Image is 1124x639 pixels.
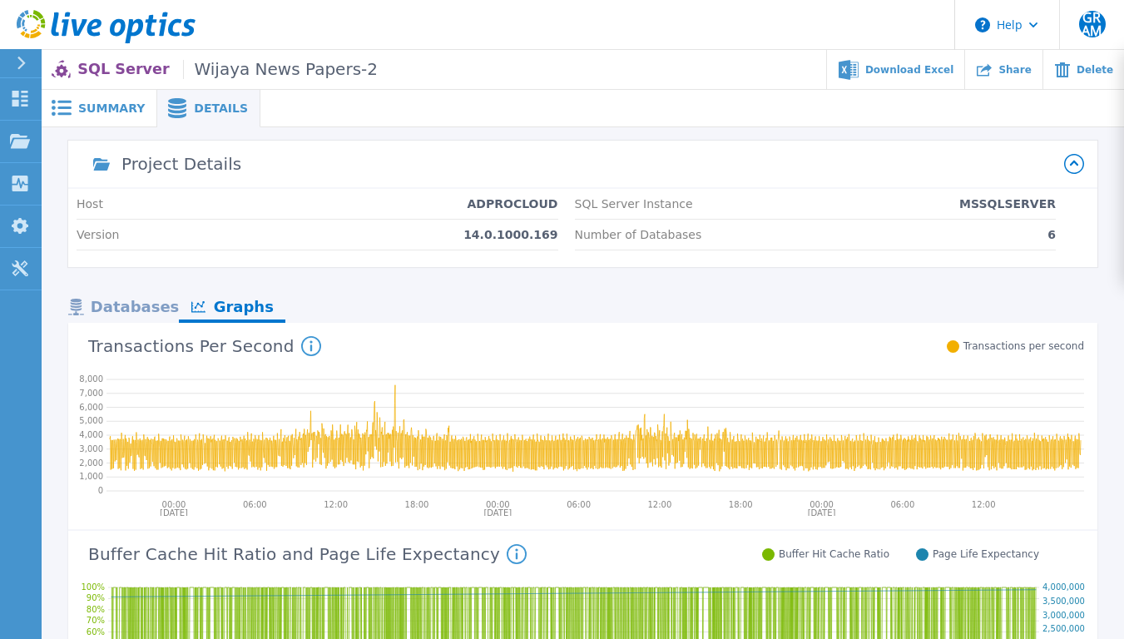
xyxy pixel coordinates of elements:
[1079,11,1106,37] span: GRAM
[974,500,998,509] text: 12:00
[121,156,241,172] div: Project Details
[1042,624,1085,633] text: 2,500,000
[1077,65,1113,75] span: Delete
[79,416,103,425] text: 5,000
[865,65,953,75] span: Download Excel
[79,472,103,481] text: 1,000
[463,228,557,241] p: 14.0.1000.169
[779,548,889,561] span: Buffer Hit Cache Ratio
[79,389,103,398] text: 7,000
[575,228,702,241] p: Number of Databases
[79,403,103,412] text: 6,000
[81,582,105,592] text: 100%
[406,500,430,509] text: 18:00
[324,500,349,509] text: 12:00
[730,500,755,509] text: 18:00
[77,60,378,79] p: SQL Server
[162,500,186,509] text: 00:00
[77,197,103,211] p: Host
[1042,597,1085,606] text: 3,500,000
[1042,611,1085,620] text: 3,000,000
[468,197,558,211] p: ADPROCLOUD
[183,60,378,79] span: Wijaya News Papers-2
[812,500,836,509] text: 00:00
[88,336,321,356] h4: Transactions Per Second
[568,500,592,509] text: 06:00
[87,627,105,637] text: 60%
[1042,582,1085,592] text: 4,000,000
[77,228,119,241] p: Version
[485,508,513,518] text: [DATE]
[87,616,105,625] text: 70%
[78,102,145,114] span: Summary
[810,508,838,518] text: [DATE]
[650,500,674,509] text: 12:00
[1047,228,1056,241] p: 6
[79,374,103,384] text: 8,000
[575,197,693,211] p: SQL Server Instance
[160,508,188,518] text: [DATE]
[79,458,103,468] text: 2,000
[963,340,1084,353] span: Transactions per second
[87,605,105,614] text: 80%
[933,548,1039,561] span: Page Life Expectancy
[87,594,105,603] text: 90%
[98,486,103,495] text: 0
[88,544,527,564] h4: Buffer Cache Hit Ratio and Page Life Expectancy
[79,430,103,439] text: 4,000
[194,102,248,114] span: Details
[487,500,511,509] text: 00:00
[893,500,917,509] text: 06:00
[959,197,1056,211] p: MSSQLSERVER
[998,65,1031,75] span: Share
[179,294,285,323] div: Graphs
[79,444,103,453] text: 3,000
[68,294,179,323] div: Databases
[243,500,267,509] text: 06:00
